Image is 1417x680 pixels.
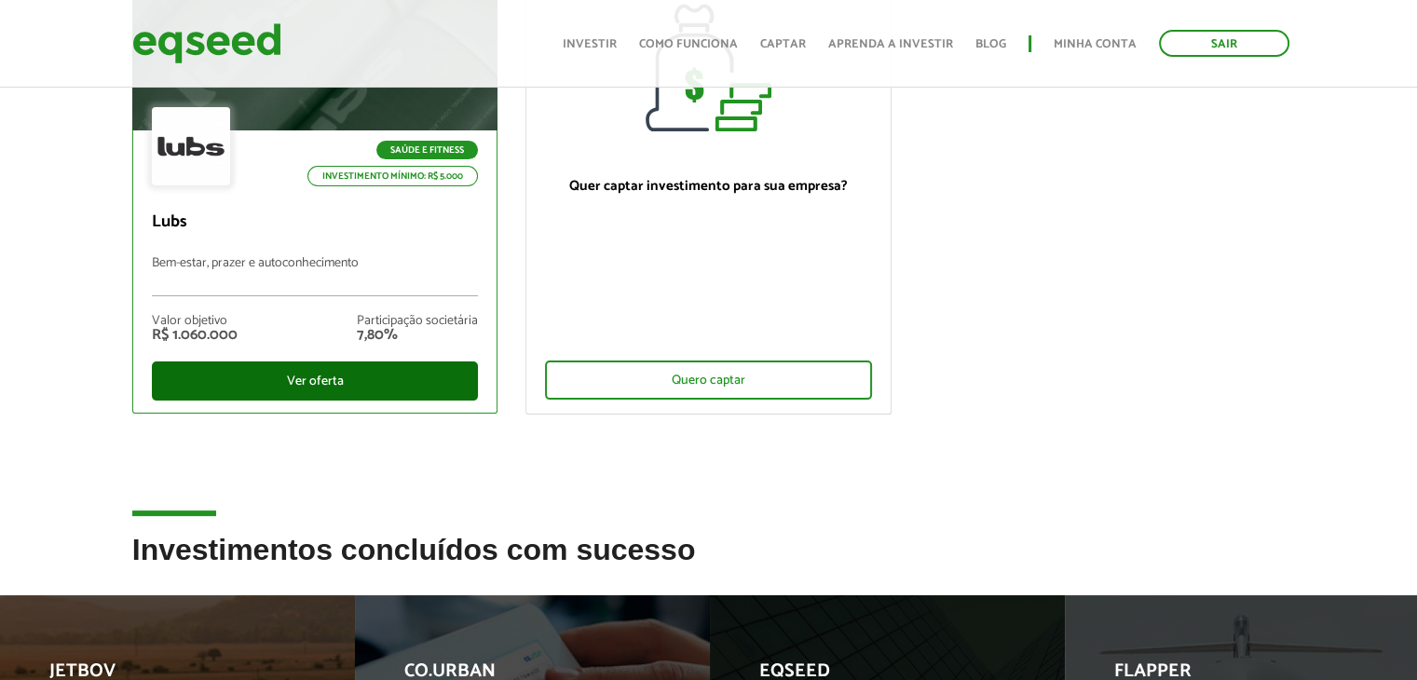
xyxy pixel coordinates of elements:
[152,328,238,343] div: R$ 1.060.000
[828,38,953,50] a: Aprenda a investir
[975,38,1006,50] a: Blog
[545,360,872,400] div: Quero captar
[152,256,479,296] p: Bem-estar, prazer e autoconhecimento
[152,212,479,233] p: Lubs
[307,166,478,186] p: Investimento mínimo: R$ 5.000
[152,315,238,328] div: Valor objetivo
[1159,30,1289,57] a: Sair
[563,38,617,50] a: Investir
[132,19,281,68] img: EqSeed
[152,361,479,401] div: Ver oferta
[376,141,478,159] p: Saúde e Fitness
[545,178,872,195] p: Quer captar investimento para sua empresa?
[760,38,806,50] a: Captar
[357,315,478,328] div: Participação societária
[639,38,738,50] a: Como funciona
[132,534,1286,594] h2: Investimentos concluídos com sucesso
[1054,38,1137,50] a: Minha conta
[357,328,478,343] div: 7,80%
